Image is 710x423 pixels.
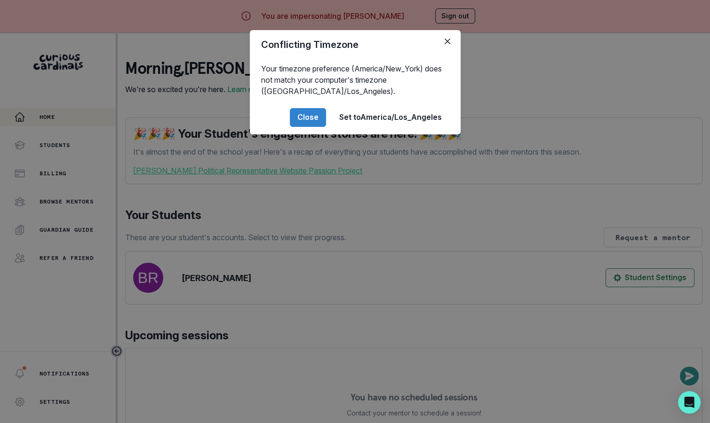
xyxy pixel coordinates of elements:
button: Close [440,34,455,49]
div: Open Intercom Messenger [678,391,701,414]
div: Your timezone preference (America/New_York) does not match your computer's timezone ([GEOGRAPHIC_... [250,59,461,101]
button: Close [290,108,326,127]
button: Set toAmerica/Los_Angeles [332,108,449,127]
header: Conflicting Timezone [250,30,461,59]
